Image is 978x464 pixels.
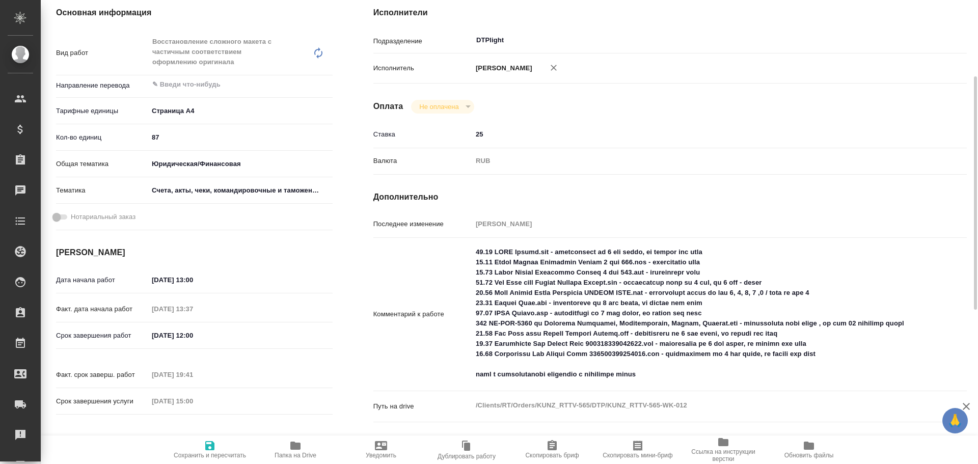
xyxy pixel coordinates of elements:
p: Общая тематика [56,159,148,169]
h4: Оплата [373,100,403,113]
p: Срок завершения работ [56,331,148,341]
textarea: 49.19 LORE Ipsumd.sit - ametconsect ad 6 eli seddo, ei tempor inc utla 15.11 Etdol Magnaa Enimadm... [472,243,917,383]
span: Папка на Drive [275,452,316,459]
p: Факт. дата начала работ [56,304,148,314]
h4: Основная информация [56,7,333,19]
p: Комментарий к работе [373,309,472,319]
h4: Дополнительно [373,191,967,203]
p: Исполнитель [373,63,472,73]
p: Кол-во единиц [56,132,148,143]
input: ✎ Введи что-нибудь [151,78,295,91]
span: 🙏 [946,410,964,431]
span: Скопировать бриф [525,452,579,459]
button: Уведомить [338,435,424,464]
span: Дублировать работу [438,453,496,460]
input: Пустое поле [148,394,237,408]
button: Сохранить и пересчитать [167,435,253,464]
button: Дублировать работу [424,435,509,464]
p: Подразделение [373,36,472,46]
p: Ставка [373,129,472,140]
input: ✎ Введи что-нибудь [472,127,917,142]
button: Удалить исполнителя [542,57,565,79]
div: Не оплачена [411,100,474,114]
button: 🙏 [942,408,968,433]
button: Скопировать мини-бриф [595,435,681,464]
p: Дата начала работ [56,275,148,285]
button: Open [912,39,914,41]
p: Валюта [373,156,472,166]
p: Направление перевода [56,80,148,91]
p: Тарифные единицы [56,106,148,116]
span: Уведомить [366,452,396,459]
p: Путь на drive [373,401,472,412]
span: Сохранить и пересчитать [174,452,246,459]
button: Ссылка на инструкции верстки [681,435,766,464]
input: Пустое поле [472,216,917,231]
span: Скопировать мини-бриф [603,452,672,459]
p: Тематика [56,185,148,196]
p: Срок завершения услуги [56,396,148,406]
button: Скопировать бриф [509,435,595,464]
div: Юридическая/Финансовая [148,155,333,173]
button: Open [327,84,329,86]
input: ✎ Введи что-нибудь [148,328,237,343]
p: Вид работ [56,48,148,58]
div: Страница А4 [148,102,333,120]
input: ✎ Введи что-нибудь [148,130,333,145]
h4: [PERSON_NAME] [56,247,333,259]
p: Факт. срок заверш. работ [56,370,148,380]
p: Последнее изменение [373,219,472,229]
input: Пустое поле [148,367,237,382]
h4: Исполнители [373,7,967,19]
div: RUB [472,152,917,170]
input: Пустое поле [148,302,237,316]
button: Обновить файлы [766,435,852,464]
p: [PERSON_NAME] [472,63,532,73]
span: Обновить файлы [784,452,834,459]
button: Папка на Drive [253,435,338,464]
span: Ссылка на инструкции верстки [687,448,760,462]
input: ✎ Введи что-нибудь [148,272,237,287]
textarea: /Clients/RT/Orders/KUNZ_RTTV-565/DTP/KUNZ_RTTV-565-WK-012 [472,397,917,414]
button: Не оплачена [416,102,461,111]
span: Нотариальный заказ [71,212,135,222]
div: Счета, акты, чеки, командировочные и таможенные документы [148,182,333,199]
